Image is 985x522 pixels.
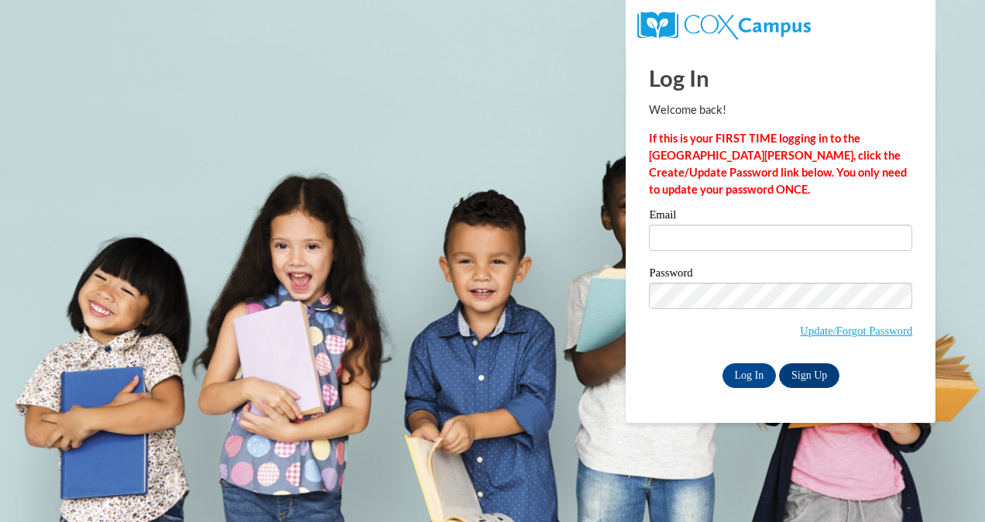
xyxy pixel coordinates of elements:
label: Email [649,209,912,225]
a: Sign Up [779,363,839,388]
img: COX Campus [637,12,810,39]
h1: Log In [649,62,912,94]
label: Password [649,267,912,283]
a: COX Campus [637,18,810,31]
p: Welcome back! [649,101,912,118]
strong: If this is your FIRST TIME logging in to the [GEOGRAPHIC_DATA][PERSON_NAME], click the Create/Upd... [649,132,907,196]
a: Update/Forgot Password [800,325,912,337]
input: Log In [722,363,777,388]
